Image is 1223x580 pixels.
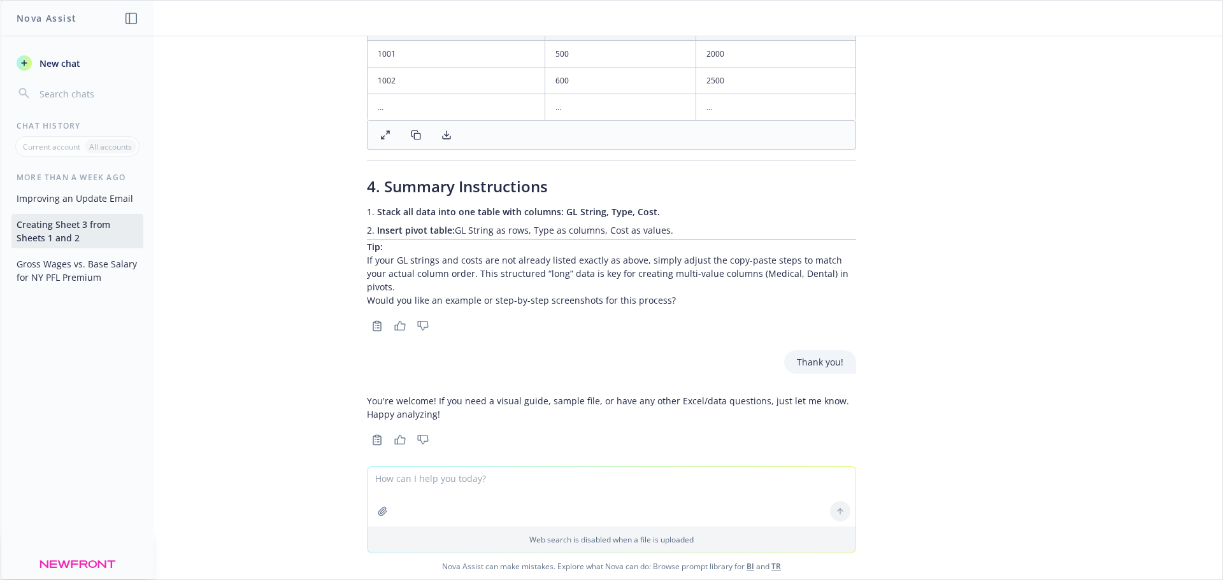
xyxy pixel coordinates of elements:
p: Web search is disabled when a file is uploaded [375,534,848,545]
a: BI [747,561,754,572]
p: Current account [23,141,80,152]
td: 2000 [696,40,855,67]
button: Improving an Update Email [11,188,143,209]
td: ... [368,94,545,121]
td: ... [545,94,696,121]
p: If your GL strings and costs are not already listed exactly as above, simply adjust the copy-past... [367,240,856,294]
td: 600 [545,67,696,94]
span: Nova Assist can make mistakes. Explore what Nova can do: Browse prompt library for and [6,553,1217,579]
svg: Copy to clipboard [371,320,383,332]
span: Insert pivot table: [377,224,455,236]
td: ... [696,94,855,121]
span: Tip: [367,241,383,253]
span: Stack all data into one table with columns: GL String, Type, Cost. [377,206,660,218]
a: TR [771,561,781,572]
button: Thumbs down [413,317,433,335]
span: New chat [37,57,80,70]
button: Gross Wages vs. Base Salary for NY PFL Premium [11,253,143,288]
button: New chat [11,52,143,74]
p: Thank you! [797,355,843,369]
input: Search chats [37,85,138,103]
td: 1002 [368,67,545,94]
button: Thumbs down [413,431,433,449]
div: More than a week ago [1,172,154,183]
p: All accounts [89,141,132,152]
button: Creating Sheet 3 from Sheets 1 and 2 [11,214,143,248]
td: 1001 [368,40,545,67]
p: You're welcome! If you need a visual guide, sample file, or have any other Excel/data questions, ... [367,394,856,421]
p: Would you like an example or step-by-step screenshots for this process? [367,294,856,307]
td: 2500 [696,67,855,94]
h1: Nova Assist [17,11,76,25]
li: GL String as rows, Type as columns, Cost as values. [377,221,856,239]
svg: Copy to clipboard [371,434,383,446]
h3: 4. Summary Instructions [367,176,856,197]
div: Chat History [1,120,154,131]
td: 500 [545,40,696,67]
